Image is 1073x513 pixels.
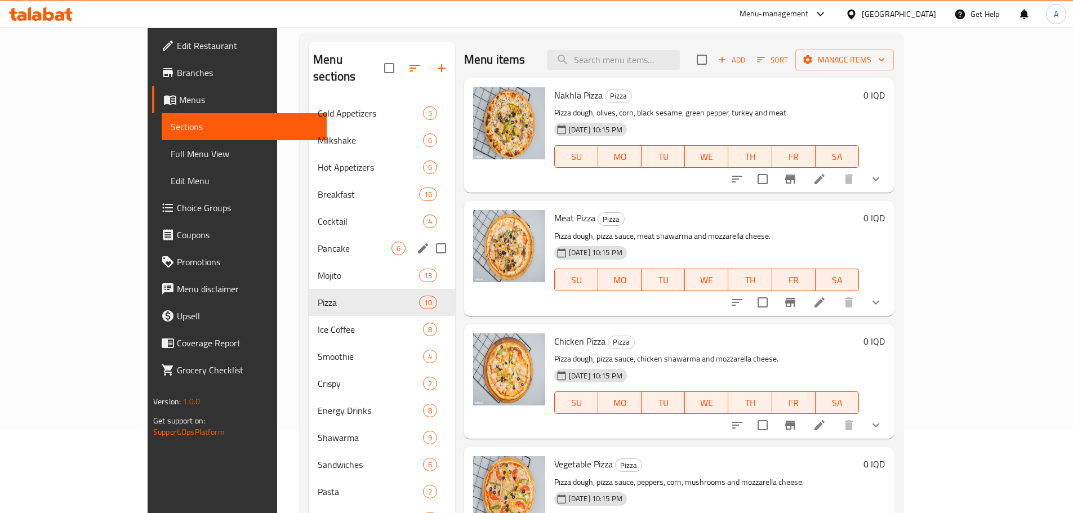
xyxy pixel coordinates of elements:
span: 16 [420,189,437,200]
button: MO [598,145,642,168]
span: Menu disclaimer [177,282,318,296]
span: Select all sections [377,56,401,80]
span: Add [716,53,747,66]
a: Edit menu item [813,296,826,309]
svg: Show Choices [869,418,883,432]
button: delete [835,412,862,439]
a: Edit Restaurant [152,32,327,59]
div: items [423,215,437,228]
span: Select to update [751,291,774,314]
button: SA [816,269,859,291]
span: Sort sections [401,55,428,82]
span: 1.0.0 [182,394,200,409]
span: TH [733,149,767,165]
div: Hot Appetizers6 [309,154,455,181]
a: Edit Menu [162,167,327,194]
div: Crispy2 [309,370,455,397]
div: Mojito13 [309,262,455,289]
div: Pasta2 [309,478,455,505]
span: FR [777,149,811,165]
span: Sandwiches [318,458,423,471]
button: WE [685,391,728,414]
div: items [423,350,437,363]
span: Pizza [598,213,624,226]
span: Branches [177,66,318,79]
button: sort-choices [724,412,751,439]
div: Milkshake6 [309,127,455,154]
a: Coupons [152,221,327,248]
button: show more [862,166,889,193]
span: 8 [424,324,437,335]
span: Crispy [318,377,423,390]
div: items [423,160,437,174]
span: Cold Appetizers [318,106,423,120]
span: 8 [424,405,437,416]
span: SU [559,149,594,165]
button: TU [642,269,685,291]
div: Pizza [608,336,635,349]
button: Branch-specific-item [777,166,804,193]
a: Branches [152,59,327,86]
div: Ice Coffee8 [309,316,455,343]
p: Pizza dough, pizza sauce, chicken shawarma and mozzarella cheese. [554,352,859,366]
div: Breakfast16 [309,181,455,208]
div: items [419,188,437,201]
button: MO [598,391,642,414]
span: Breakfast [318,188,418,201]
span: SA [820,272,854,288]
span: Select section [690,48,714,72]
span: Manage items [804,53,885,67]
div: Shawarma9 [309,424,455,451]
span: SU [559,272,594,288]
span: Get support on: [153,413,205,428]
span: Select to update [751,167,774,191]
span: Pizza [605,90,631,102]
span: SU [559,395,594,411]
span: TU [646,149,680,165]
span: 4 [424,351,437,362]
span: MO [603,395,637,411]
button: TU [642,391,685,414]
div: items [391,242,406,255]
button: TH [728,269,772,291]
span: 13 [420,270,437,281]
h6: 0 IQD [863,87,885,103]
button: show more [862,412,889,439]
span: Smoothie [318,350,423,363]
button: SU [554,391,598,414]
a: Edit menu item [813,172,826,186]
span: Select to update [751,413,774,437]
p: Pizza dough, pizza sauce, peppers, corn, mushrooms and mozzarella cheese. [554,475,859,489]
span: Shawarma [318,431,423,444]
button: TU [642,145,685,168]
button: FR [772,269,816,291]
div: Pizza [615,458,642,472]
div: Cocktail4 [309,208,455,235]
div: Pizza10 [309,289,455,316]
span: [DATE] 10:15 PM [564,247,627,258]
a: Menu disclaimer [152,275,327,302]
a: Choice Groups [152,194,327,221]
span: Pasta [318,485,423,498]
button: SA [816,145,859,168]
span: 6 [392,243,405,254]
span: 6 [424,162,437,173]
div: items [423,404,437,417]
span: WE [689,395,724,411]
div: items [419,269,437,282]
span: Meat Pizza [554,209,595,226]
button: SU [554,145,598,168]
button: WE [685,145,728,168]
a: Menus [152,86,327,113]
span: SA [820,395,854,411]
button: show more [862,289,889,316]
span: Sort items [750,51,795,69]
span: 6 [424,135,437,146]
div: Pancake6edit [309,235,455,262]
div: items [423,323,437,336]
button: sort-choices [724,166,751,193]
div: Energy Drinks [318,404,423,417]
h2: Menu items [464,51,526,68]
